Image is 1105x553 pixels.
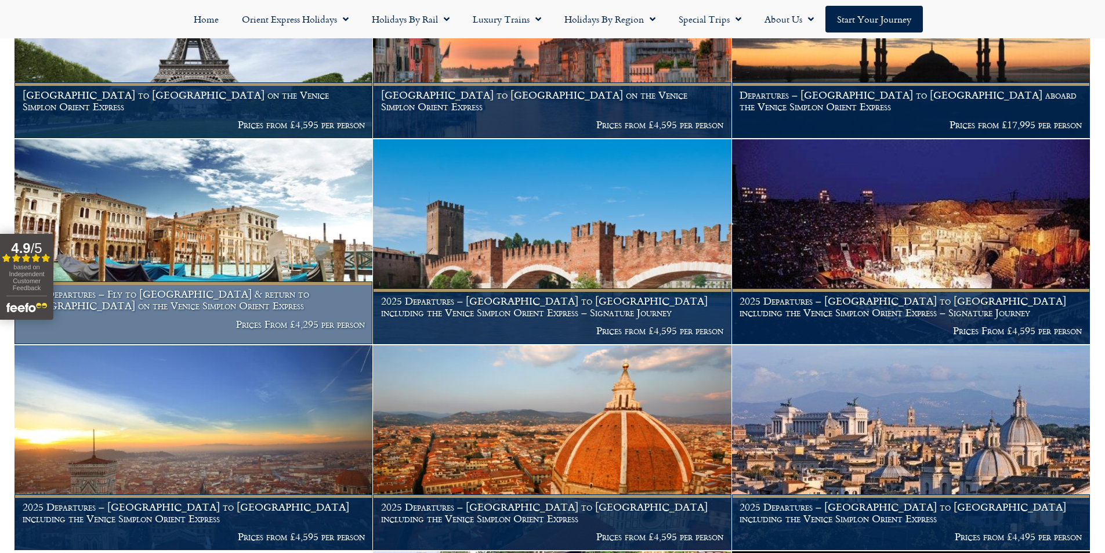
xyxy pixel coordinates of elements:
a: Holidays by Rail [360,6,461,32]
a: 2025 Departures – Fly to [GEOGRAPHIC_DATA] & return to [GEOGRAPHIC_DATA] on the Venice Simplon Or... [15,139,373,345]
a: Home [182,6,230,32]
a: Start your Journey [825,6,923,32]
a: Orient Express Holidays [230,6,360,32]
p: Prices from £4,595 per person [23,531,365,543]
h1: Departures – [GEOGRAPHIC_DATA] to [GEOGRAPHIC_DATA] aboard the Venice Simplon Orient Express [740,89,1082,112]
h1: 2025 Departures – [GEOGRAPHIC_DATA] to [GEOGRAPHIC_DATA] including the Venice Simplon Orient Expr... [381,295,723,318]
h1: 2025 Departures – [GEOGRAPHIC_DATA] to [GEOGRAPHIC_DATA] including the Venice Simplon Orient Express [23,501,365,524]
h1: 2025 Departures – [GEOGRAPHIC_DATA] to [GEOGRAPHIC_DATA] including the Venice Simplon Orient Express [381,501,723,524]
a: Special Trips [667,6,753,32]
p: Prices From £4,295 per person [23,319,365,330]
h1: 2025 Departures – [GEOGRAPHIC_DATA] to [GEOGRAPHIC_DATA] including the Venice Simplon Orient Express [740,501,1082,524]
a: 2025 Departures – [GEOGRAPHIC_DATA] to [GEOGRAPHIC_DATA] including the Venice Simplon Orient Expr... [373,345,731,551]
a: 2025 Departures – [GEOGRAPHIC_DATA] to [GEOGRAPHIC_DATA] including the Venice Simplon Orient Expr... [732,139,1090,345]
a: Luxury Trains [461,6,553,32]
a: Holidays by Region [553,6,667,32]
p: Prices from £4,595 per person [381,325,723,337]
img: venice aboard the Orient Express [15,139,372,344]
p: Prices from £17,995 per person [740,119,1082,131]
p: Prices from £4,595 per person [381,531,723,543]
h1: 2025 Departures – [GEOGRAPHIC_DATA] to [GEOGRAPHIC_DATA] including the Venice Simplon Orient Expr... [740,295,1082,318]
a: 2025 Departures – [GEOGRAPHIC_DATA] to [GEOGRAPHIC_DATA] including the Venice Simplon Orient Expr... [15,345,373,551]
nav: Menu [6,6,1099,32]
p: Prices from £4,595 per person [23,119,365,131]
a: About Us [753,6,825,32]
a: 2025 Departures – [GEOGRAPHIC_DATA] to [GEOGRAPHIC_DATA] including the Venice Simplon Orient Expr... [373,139,731,345]
p: Prices From £4,595 per person [740,325,1082,337]
p: Prices from £4,495 per person [740,531,1082,543]
a: 2025 Departures – [GEOGRAPHIC_DATA] to [GEOGRAPHIC_DATA] including the Venice Simplon Orient Expr... [732,345,1090,551]
p: Prices from £4,595 per person [381,119,723,131]
h1: 2025 Departures – Fly to [GEOGRAPHIC_DATA] & return to [GEOGRAPHIC_DATA] on the Venice Simplon Or... [23,288,365,311]
h1: [GEOGRAPHIC_DATA] to [GEOGRAPHIC_DATA] on the Venice Simplon Orient Express [381,89,723,112]
h1: [GEOGRAPHIC_DATA] to [GEOGRAPHIC_DATA] on the Venice Simplon Orient Express [23,89,365,112]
